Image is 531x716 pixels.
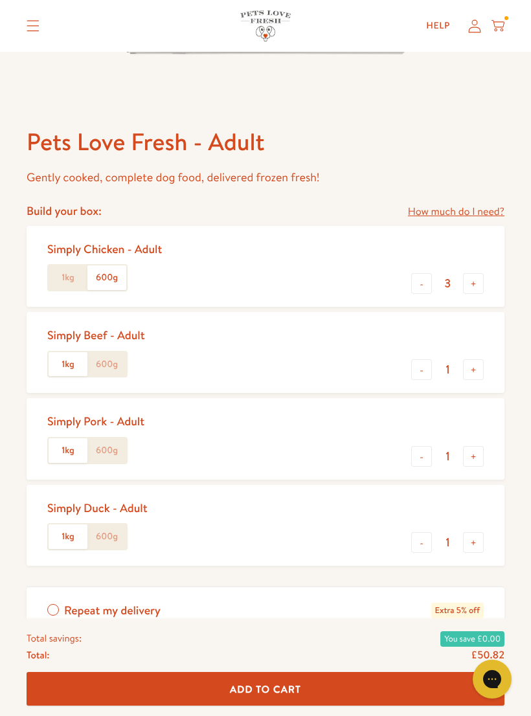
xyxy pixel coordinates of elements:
h1: Pets Love Fresh - Adult [27,126,504,157]
button: + [463,532,484,553]
h4: Build your box: [27,203,102,218]
div: Simply Duck - Adult [47,500,148,515]
span: You save £0.00 [440,631,504,646]
span: £50.82 [471,647,504,662]
div: Simply Chicken - Adult [47,241,162,256]
span: Total savings: [27,629,82,646]
span: Add To Cart [230,682,301,695]
button: - [411,446,432,467]
summary: Translation missing: en.sections.header.menu [16,10,50,42]
span: Total: [27,646,49,663]
label: 600g [87,265,126,290]
span: Repeat my delivery [64,603,161,619]
button: + [463,273,484,294]
a: Help [416,13,460,39]
label: 1kg [49,352,87,377]
p: Gently cooked, complete dog food, delivered frozen fresh! [27,168,504,188]
label: 1kg [49,524,87,549]
label: 1kg [49,438,87,463]
label: 600g [87,524,126,549]
button: Add To Cart [27,672,504,706]
label: 1kg [49,265,87,290]
button: + [463,446,484,467]
button: - [411,273,432,294]
label: 600g [87,438,126,463]
a: How much do I need? [408,203,504,221]
div: Simply Beef - Adult [47,328,145,342]
span: Extra 5% off [431,603,484,619]
iframe: Gorgias live chat messenger [466,655,518,703]
button: - [411,359,432,380]
div: Simply Pork - Adult [47,414,144,429]
button: - [411,532,432,553]
button: + [463,359,484,380]
img: Pets Love Fresh [240,10,291,41]
label: 600g [87,352,126,377]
